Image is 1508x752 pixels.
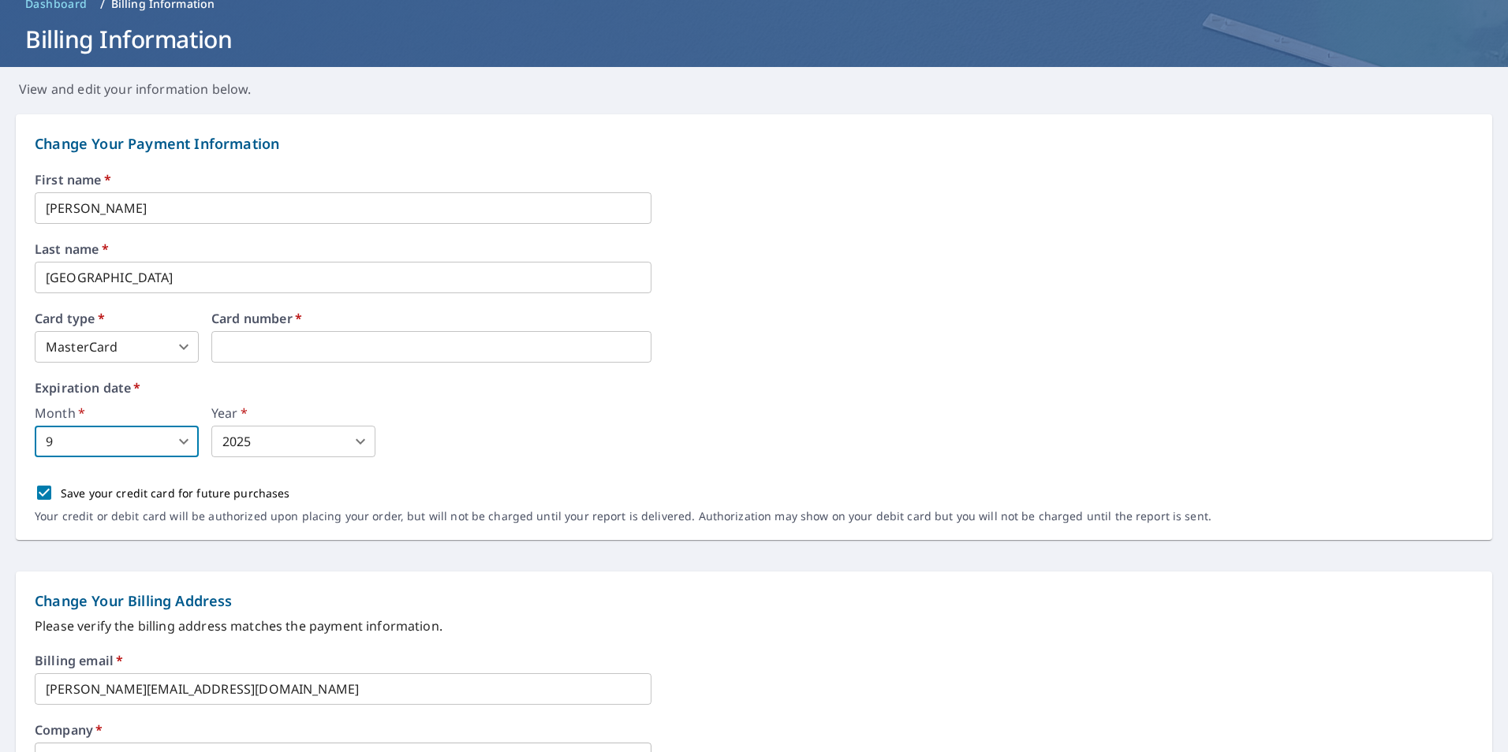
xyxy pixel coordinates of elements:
[35,509,1211,523] p: Your credit or debit card will be authorized upon placing your order, but will not be charged unt...
[211,407,375,419] label: Year
[35,616,1473,635] p: Please verify the billing address matches the payment information.
[211,331,651,363] iframe: secure payment field
[35,426,199,457] div: 9
[35,382,1473,394] label: Expiration date
[211,426,375,457] div: 2025
[211,312,651,325] label: Card number
[35,590,1473,612] p: Change Your Billing Address
[19,23,1489,55] h1: Billing Information
[61,485,290,501] p: Save your credit card for future purchases
[35,724,103,736] label: Company
[35,654,123,667] label: Billing email
[35,407,199,419] label: Month
[35,331,199,363] div: MasterCard
[35,243,1473,255] label: Last name
[35,312,199,325] label: Card type
[35,173,1473,186] label: First name
[35,133,1473,154] p: Change Your Payment Information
